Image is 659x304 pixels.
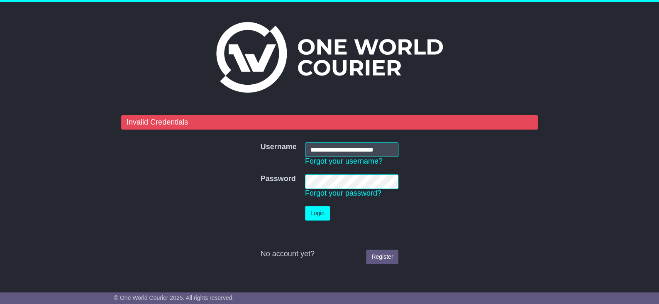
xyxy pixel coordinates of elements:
[305,206,330,221] button: Login
[121,115,538,130] div: Invalid Credentials
[114,294,234,301] span: © One World Courier 2025. All rights reserved.
[261,142,297,152] label: Username
[216,22,443,93] img: One World
[305,157,383,165] a: Forgot your username?
[305,189,381,197] a: Forgot your password?
[261,250,399,259] div: No account yet?
[261,174,296,184] label: Password
[366,250,398,264] a: Register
